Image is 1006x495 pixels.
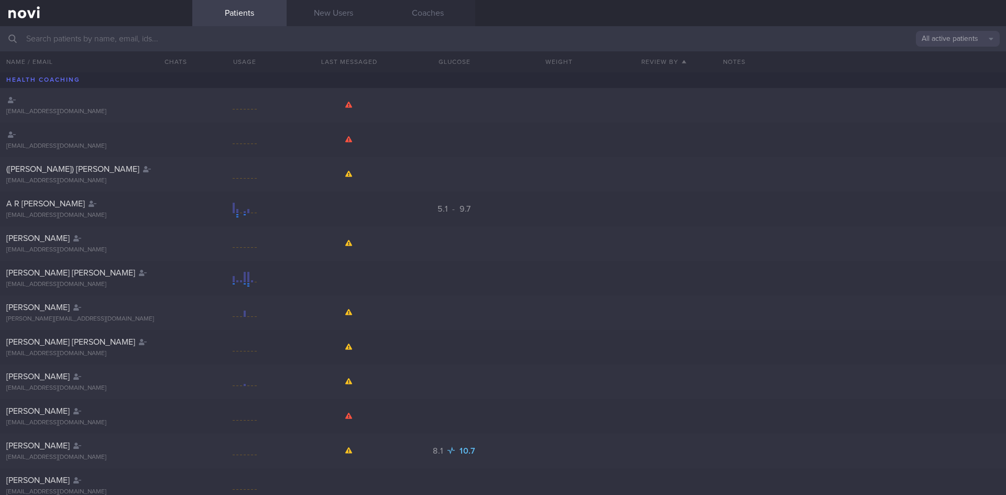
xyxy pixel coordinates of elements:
[6,177,186,185] div: [EMAIL_ADDRESS][DOMAIN_NAME]
[460,447,476,455] span: 10.7
[460,205,471,213] span: 9.7
[6,454,186,461] div: [EMAIL_ADDRESS][DOMAIN_NAME]
[916,31,1000,47] button: All active patients
[6,419,186,427] div: [EMAIL_ADDRESS][DOMAIN_NAME]
[717,51,1006,72] div: Notes
[452,205,455,213] span: -
[6,200,85,208] span: A R [PERSON_NAME]
[402,51,507,72] button: Glucose
[6,165,139,173] span: ([PERSON_NAME]) [PERSON_NAME]
[611,51,716,72] button: Review By
[6,108,186,116] div: [EMAIL_ADDRESS][DOMAIN_NAME]
[6,338,135,346] span: [PERSON_NAME] [PERSON_NAME]
[6,350,186,358] div: [EMAIL_ADDRESS][DOMAIN_NAME]
[6,407,70,415] span: [PERSON_NAME]
[6,315,186,323] div: [PERSON_NAME][EMAIL_ADDRESS][DOMAIN_NAME]
[6,442,70,450] span: [PERSON_NAME]
[6,303,70,312] span: [PERSON_NAME]
[6,212,186,219] div: [EMAIL_ADDRESS][DOMAIN_NAME]
[6,281,186,289] div: [EMAIL_ADDRESS][DOMAIN_NAME]
[6,234,70,243] span: [PERSON_NAME]
[6,246,186,254] div: [EMAIL_ADDRESS][DOMAIN_NAME]
[297,51,402,72] button: Last Messaged
[438,205,450,213] span: 5.1
[6,372,70,381] span: [PERSON_NAME]
[150,51,192,72] button: Chats
[6,384,186,392] div: [EMAIL_ADDRESS][DOMAIN_NAME]
[6,269,135,277] span: [PERSON_NAME] [PERSON_NAME]
[6,476,70,485] span: [PERSON_NAME]
[433,447,445,455] span: 8.1
[507,51,611,72] button: Weight
[6,142,186,150] div: [EMAIL_ADDRESS][DOMAIN_NAME]
[192,51,297,72] div: Usage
